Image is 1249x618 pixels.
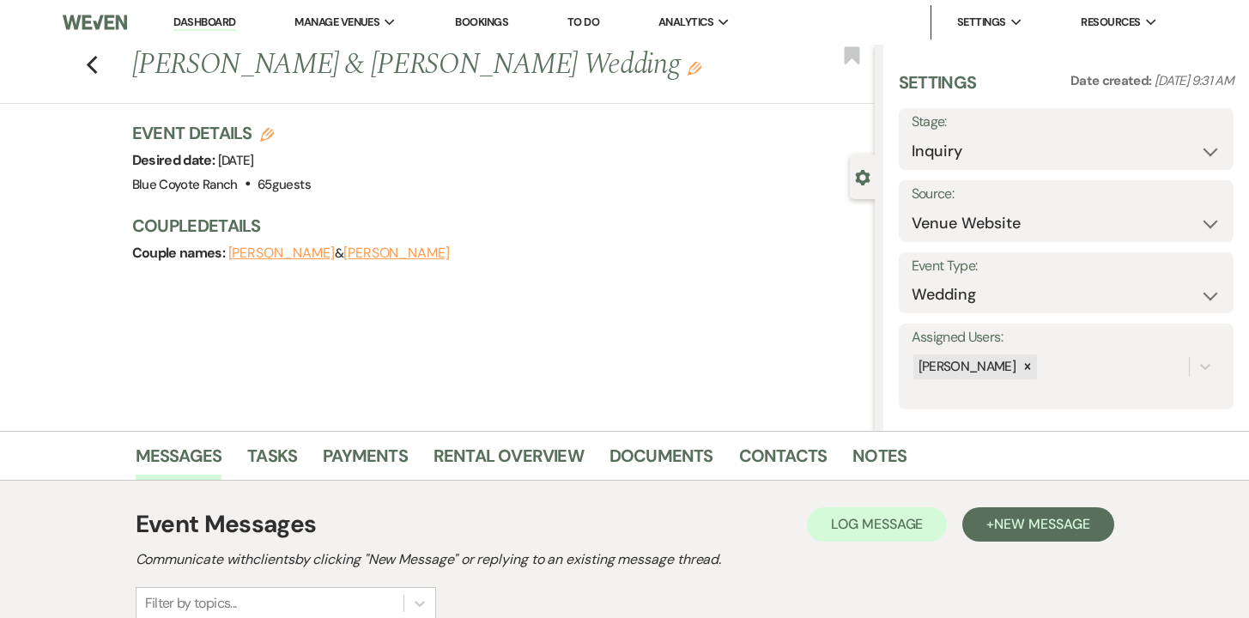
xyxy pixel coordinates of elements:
[609,442,713,480] a: Documents
[132,176,238,193] span: Blue Coyote Ranch
[132,214,858,238] h3: Couple Details
[63,4,127,40] img: Weven Logo
[136,549,1114,570] h2: Communicate with clients by clicking "New Message" or replying to an existing message thread.
[145,593,237,614] div: Filter by topics...
[228,246,335,260] button: [PERSON_NAME]
[1155,72,1234,89] span: [DATE] 9:31 AM
[136,506,317,542] h1: Event Messages
[323,442,408,480] a: Payments
[899,70,977,108] h3: Settings
[228,245,450,262] span: &
[962,507,1113,542] button: +New Message
[688,60,701,76] button: Edit
[913,354,1019,379] div: [PERSON_NAME]
[855,168,870,185] button: Close lead details
[852,442,906,480] a: Notes
[132,45,719,86] h1: [PERSON_NAME] & [PERSON_NAME] Wedding
[132,121,311,145] h3: Event Details
[455,15,508,29] a: Bookings
[434,442,584,480] a: Rental Overview
[739,442,828,480] a: Contacts
[658,14,713,31] span: Analytics
[1070,72,1155,89] span: Date created:
[343,246,450,260] button: [PERSON_NAME]
[247,442,297,480] a: Tasks
[258,176,311,193] span: 65 guests
[831,515,923,533] span: Log Message
[957,14,1006,31] span: Settings
[173,15,235,31] a: Dashboard
[132,151,218,169] span: Desired date:
[994,515,1089,533] span: New Message
[218,152,254,169] span: [DATE]
[567,15,599,29] a: To Do
[912,254,1222,279] label: Event Type:
[912,110,1222,135] label: Stage:
[136,442,222,480] a: Messages
[132,244,228,262] span: Couple names:
[294,14,379,31] span: Manage Venues
[1081,14,1140,31] span: Resources
[912,325,1222,350] label: Assigned Users:
[912,182,1222,207] label: Source:
[807,507,947,542] button: Log Message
